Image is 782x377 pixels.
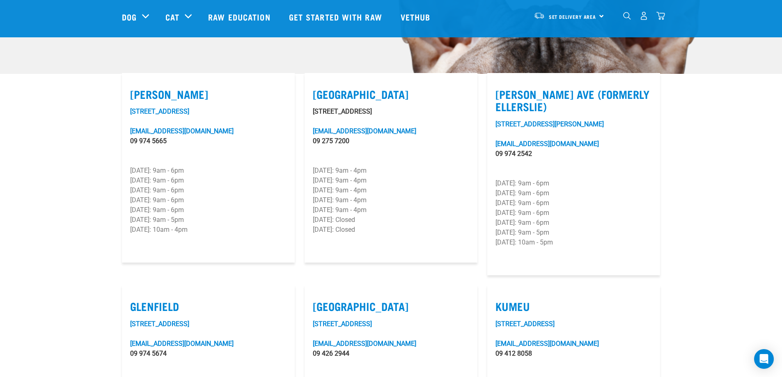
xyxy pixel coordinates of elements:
p: [DATE]: 9am - 6pm [495,188,652,198]
img: home-icon-1@2x.png [623,12,631,20]
p: [DATE]: Closed [313,215,469,225]
img: van-moving.png [534,12,545,19]
p: [DATE]: 9am - 6pm [495,198,652,208]
a: 09 974 5665 [130,137,167,145]
a: [EMAIL_ADDRESS][DOMAIN_NAME] [313,127,416,135]
p: [DATE]: 9am - 6pm [130,176,287,185]
label: [GEOGRAPHIC_DATA] [313,300,469,313]
a: 09 426 2944 [313,350,349,357]
p: [DATE]: Closed [313,225,469,235]
a: Cat [165,11,179,23]
a: 09 412 8058 [495,350,532,357]
span: Set Delivery Area [549,15,596,18]
p: [DATE]: 9am - 4pm [313,185,469,195]
img: user.png [640,11,648,20]
p: [DATE]: 10am - 5pm [495,238,652,247]
p: [DATE]: 9am - 6pm [495,178,652,188]
p: [DATE]: 9am - 6pm [130,185,287,195]
img: home-icon@2x.png [656,11,665,20]
p: [DATE]: 9am - 5pm [130,215,287,225]
a: Get started with Raw [281,0,392,33]
p: [DATE]: 9am - 4pm [313,195,469,205]
p: [DATE]: 10am - 4pm [130,225,287,235]
p: [DATE]: 9am - 4pm [313,166,469,176]
p: [DATE]: 9am - 6pm [130,166,287,176]
a: [EMAIL_ADDRESS][DOMAIN_NAME] [130,127,234,135]
a: [EMAIL_ADDRESS][DOMAIN_NAME] [495,140,599,148]
p: [DATE]: 9am - 6pm [495,208,652,218]
a: [EMAIL_ADDRESS][DOMAIN_NAME] [130,340,234,347]
a: [STREET_ADDRESS] [495,320,555,328]
label: [PERSON_NAME] [130,88,287,101]
a: [STREET_ADDRESS] [130,107,189,115]
label: Kumeu [495,300,652,313]
div: Open Intercom Messenger [754,349,774,369]
a: 09 275 7200 [313,137,349,145]
a: Vethub [392,0,441,33]
a: [STREET_ADDRESS] [130,320,189,328]
p: [STREET_ADDRESS] [313,107,469,117]
p: [DATE]: 9am - 4pm [313,176,469,185]
p: [DATE]: 9am - 6pm [130,205,287,215]
label: [PERSON_NAME] Ave (Formerly Ellerslie) [495,88,652,113]
a: [STREET_ADDRESS] [313,320,372,328]
a: [STREET_ADDRESS][PERSON_NAME] [495,120,604,128]
p: [DATE]: 9am - 5pm [495,228,652,238]
p: [DATE]: 9am - 6pm [495,218,652,228]
p: [DATE]: 9am - 4pm [313,205,469,215]
label: Glenfield [130,300,287,313]
p: [DATE]: 9am - 6pm [130,195,287,205]
a: Dog [122,11,137,23]
a: 09 974 5674 [130,350,167,357]
a: Raw Education [200,0,280,33]
a: [EMAIL_ADDRESS][DOMAIN_NAME] [495,340,599,347]
label: [GEOGRAPHIC_DATA] [313,88,469,101]
a: 09 974 2542 [495,150,532,158]
a: [EMAIL_ADDRESS][DOMAIN_NAME] [313,340,416,347]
